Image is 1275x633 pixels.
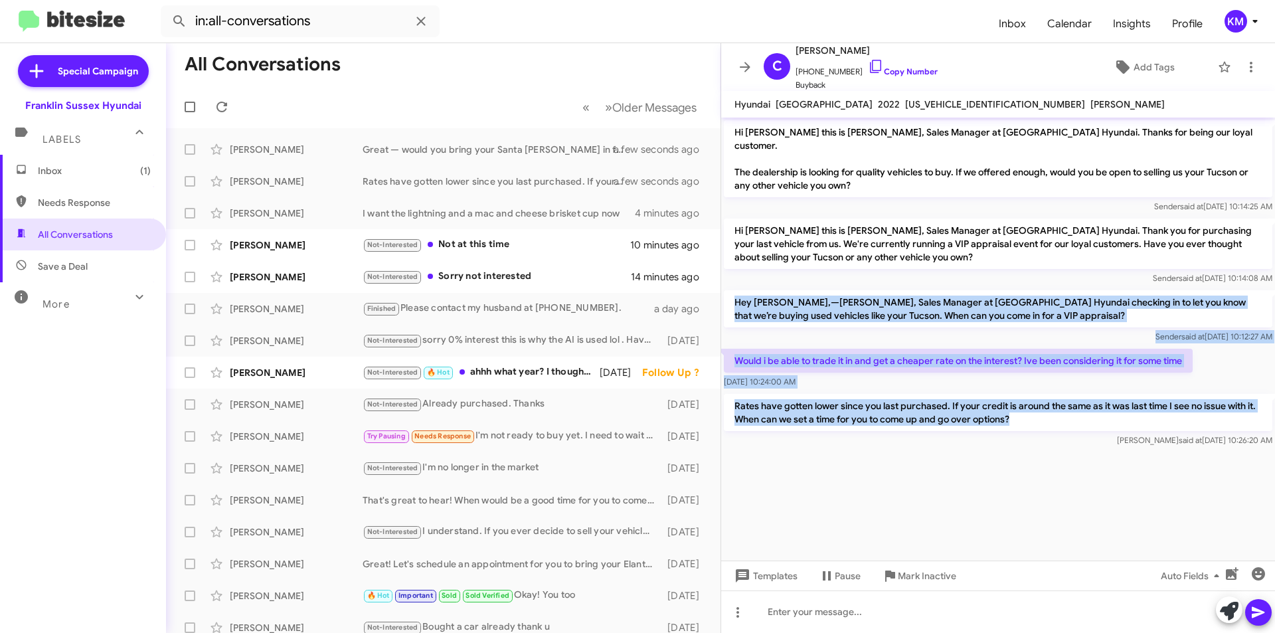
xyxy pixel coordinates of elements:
[367,336,418,345] span: Not-Interested
[878,98,900,110] span: 2022
[140,164,151,177] span: (1)
[38,228,113,241] span: All Conversations
[835,564,861,588] span: Pause
[185,54,341,75] h1: All Conversations
[734,98,770,110] span: Hyundai
[661,462,710,475] div: [DATE]
[1181,331,1205,341] span: said at
[230,557,363,571] div: [PERSON_NAME]
[363,494,661,507] div: That's great to hear! When would be a good time for you to come by and discuss the sale of your T...
[367,240,418,249] span: Not-Interested
[1161,5,1213,43] a: Profile
[661,525,710,539] div: [DATE]
[38,260,88,273] span: Save a Deal
[630,143,710,156] div: a few seconds ago
[230,143,363,156] div: [PERSON_NAME]
[1150,564,1235,588] button: Auto Fields
[661,557,710,571] div: [DATE]
[367,304,396,313] span: Finished
[724,349,1193,373] p: Would i be able to trade it in and get a cheaper rate on the interest? Ive been considering it fo...
[1153,273,1272,283] span: Sender [DATE] 10:14:08 AM
[582,99,590,116] span: «
[1134,55,1175,79] span: Add Tags
[230,494,363,507] div: [PERSON_NAME]
[1213,10,1260,33] button: KM
[363,524,661,539] div: I understand. If you ever decide to sell your vehicle or need assistance in the future, feel free...
[363,557,661,571] div: Great! Let's schedule an appointment for you to bring your Elantra in and discuss the details. Wh...
[1090,98,1165,110] span: [PERSON_NAME]
[367,368,418,377] span: Not-Interested
[25,99,141,112] div: Franklin Sussex Hyundai
[363,428,661,444] div: I'm not ready to buy yet. I need to wait for my divorce to be finalized
[442,591,457,600] span: Sold
[605,99,612,116] span: »
[630,238,710,252] div: 10 minutes ago
[230,270,363,284] div: [PERSON_NAME]
[367,527,418,536] span: Not-Interested
[363,301,654,316] div: Please contact my husband at [PHONE_NUMBER].
[42,298,70,310] span: More
[230,462,363,475] div: [PERSON_NAME]
[597,94,705,121] button: Next
[367,432,406,440] span: Try Pausing
[721,564,808,588] button: Templates
[796,78,938,92] span: Buyback
[630,175,710,188] div: a few seconds ago
[871,564,967,588] button: Mark Inactive
[230,175,363,188] div: [PERSON_NAME]
[661,494,710,507] div: [DATE]
[367,623,418,632] span: Not-Interested
[230,366,363,379] div: [PERSON_NAME]
[58,64,138,78] span: Special Campaign
[398,591,433,600] span: Important
[18,55,149,87] a: Special Campaign
[631,270,710,284] div: 14 minutes ago
[363,269,631,284] div: Sorry not interested
[1161,564,1225,588] span: Auto Fields
[1179,435,1202,445] span: said at
[724,219,1272,269] p: Hi [PERSON_NAME] this is [PERSON_NAME], Sales Manager at [GEOGRAPHIC_DATA] Hyundai. Thank you for...
[230,525,363,539] div: [PERSON_NAME]
[600,366,642,379] div: [DATE]
[230,398,363,411] div: [PERSON_NAME]
[363,207,635,220] div: I want the lightning and a mac and cheese brisket cup now
[363,333,661,348] div: sorry 0% interest this is why the AI is used lol . Have a great weekend
[161,5,440,37] input: Search
[796,58,938,78] span: [PHONE_NUMBER]
[988,5,1037,43] a: Inbox
[230,430,363,443] div: [PERSON_NAME]
[1102,5,1161,43] a: Insights
[868,66,938,76] a: Copy Number
[38,196,151,209] span: Needs Response
[1180,201,1203,211] span: said at
[42,134,81,145] span: Labels
[772,56,782,77] span: C
[661,398,710,411] div: [DATE]
[230,238,363,252] div: [PERSON_NAME]
[1037,5,1102,43] a: Calendar
[732,564,798,588] span: Templates
[363,588,661,603] div: Okay! You too
[724,290,1272,327] p: Hey [PERSON_NAME],—[PERSON_NAME], Sales Manager at [GEOGRAPHIC_DATA] Hyundai checking in to let y...
[612,100,697,115] span: Older Messages
[796,43,938,58] span: [PERSON_NAME]
[1179,273,1202,283] span: said at
[661,589,710,602] div: [DATE]
[363,237,630,252] div: Not at this time
[724,394,1272,431] p: Rates have gotten lower since you last purchased. If your credit is around the same as it was las...
[367,464,418,472] span: Not-Interested
[898,564,956,588] span: Mark Inactive
[1155,331,1272,341] span: Sender [DATE] 10:12:27 AM
[230,334,363,347] div: [PERSON_NAME]
[1117,435,1272,445] span: [PERSON_NAME] [DATE] 10:26:20 AM
[724,120,1272,197] p: Hi [PERSON_NAME] this is [PERSON_NAME], Sales Manager at [GEOGRAPHIC_DATA] Hyundai. Thanks for be...
[1154,201,1272,211] span: Sender [DATE] 10:14:25 AM
[363,460,661,476] div: I'm no longer in the market
[575,94,705,121] nav: Page navigation example
[414,432,471,440] span: Needs Response
[1225,10,1247,33] div: KM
